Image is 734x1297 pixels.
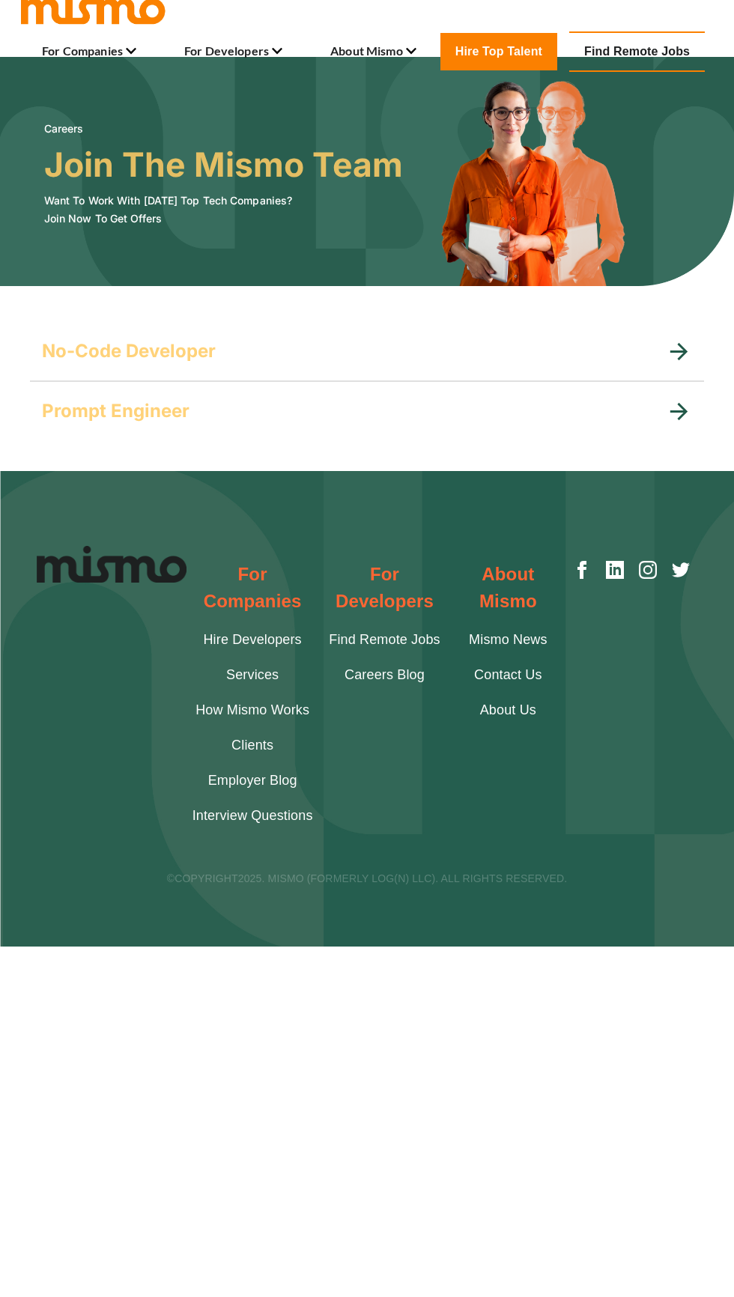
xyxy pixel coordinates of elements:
[44,120,403,138] h6: Careers
[186,561,318,615] h2: For Companies
[329,630,440,650] a: Find Remote Jobs
[231,735,273,756] a: Clients
[195,700,309,720] a: How Mismo Works
[42,39,136,64] li: For Companies
[44,192,403,228] h6: Want To Work With [DATE] Top Tech Companies? Join Now To Get Offers
[318,561,450,615] h2: For Developers
[569,31,705,72] a: Find Remote Jobs
[474,665,542,685] a: Contact Us
[42,399,189,423] h5: Prompt Engineer
[192,806,313,826] a: Interview Questions
[30,381,704,441] div: Prompt Engineer
[469,630,548,650] a: Mismo News
[345,665,425,685] a: Careers Blog
[30,321,704,381] div: No-Code Developer
[208,771,297,791] a: Employer Blog
[330,39,416,64] li: About Mismo
[184,39,282,64] li: For Developers
[480,700,536,720] a: About Us
[37,546,186,583] img: Logo
[451,561,565,615] h2: About Mismo
[42,339,216,363] h5: No-Code Developer
[37,871,697,887] p: ©COPYRIGHT 2025 . MISMO (FORMERLY LOG(N) LLC). ALL RIGHTS RESERVED.
[203,630,301,650] a: Hire Developers
[226,665,279,685] a: Services
[440,33,557,70] a: Hire Top Talent
[44,145,403,184] h3: Join The Mismo Team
